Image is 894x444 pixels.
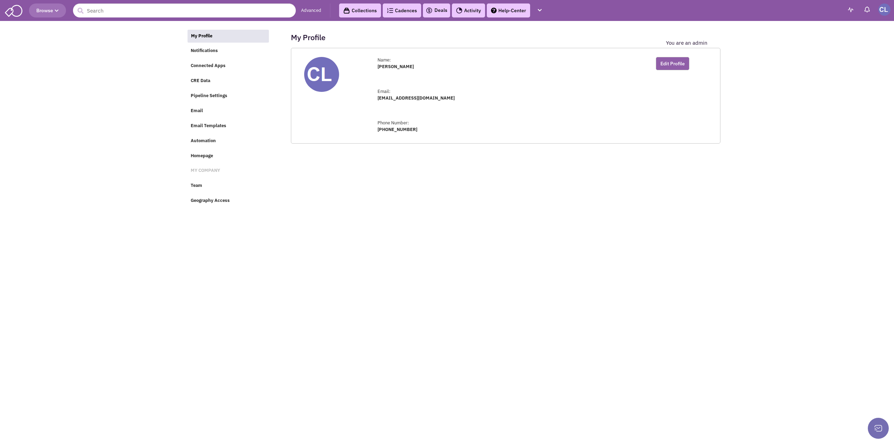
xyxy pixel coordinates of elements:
a: CRE Data [187,74,269,88]
a: Collections [339,3,381,17]
span: Automation [191,138,216,144]
a: Activity [452,3,485,17]
img: icon-collection-lavender-black.svg [343,7,350,14]
a: Homepage [187,150,269,163]
a: Advanced [301,7,321,14]
span: Pipeline Settings [191,93,227,99]
span: CRE Data [191,78,210,84]
button: Edit Profile [656,57,689,70]
span: MY COMPANY [191,168,220,174]
img: Cadences_logo.png [387,8,393,13]
label: [PHONE_NUMBER] [378,126,417,133]
input: Search [73,3,296,17]
span: Connected Apps [191,63,226,69]
a: Pipeline Settings [187,89,269,103]
span: Email: [378,88,390,94]
span: Phone Number: [378,120,409,126]
span: My Profile [191,33,212,39]
span: Email [191,108,203,114]
img: SmartAdmin [5,3,22,17]
span: Team [191,183,202,189]
a: Notifications [187,44,269,58]
span: Email Templates [191,123,226,129]
a: Team [187,179,269,192]
a: Cadences [383,3,421,17]
a: Automation [187,134,269,148]
img: Activity.png [456,7,462,14]
span: Notifications [191,48,218,54]
h2: My Profile [291,34,325,41]
span: Browse [36,7,59,14]
a: Geography Access [187,194,269,208]
a: My Profile [188,30,269,43]
label: You are an admin [666,40,708,46]
a: Connected Apps [187,59,269,73]
a: Email Templates [187,119,269,133]
img: help.png [491,8,497,13]
label: [PERSON_NAME] [378,64,414,70]
button: Browse [29,3,66,17]
span: Homepage [191,153,213,159]
label: [EMAIL_ADDRESS][DOMAIN_NAME] [378,95,455,102]
img: byDoIxyPWUuEOcfepTpmmQ.png [304,57,339,92]
span: Geography Access [191,198,230,204]
a: Help-Center [487,3,530,17]
img: icon-deals.svg [426,6,433,15]
img: Colton Love [878,3,891,16]
a: Email [187,104,269,118]
span: Name: [378,57,391,63]
a: Deals [426,6,447,15]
